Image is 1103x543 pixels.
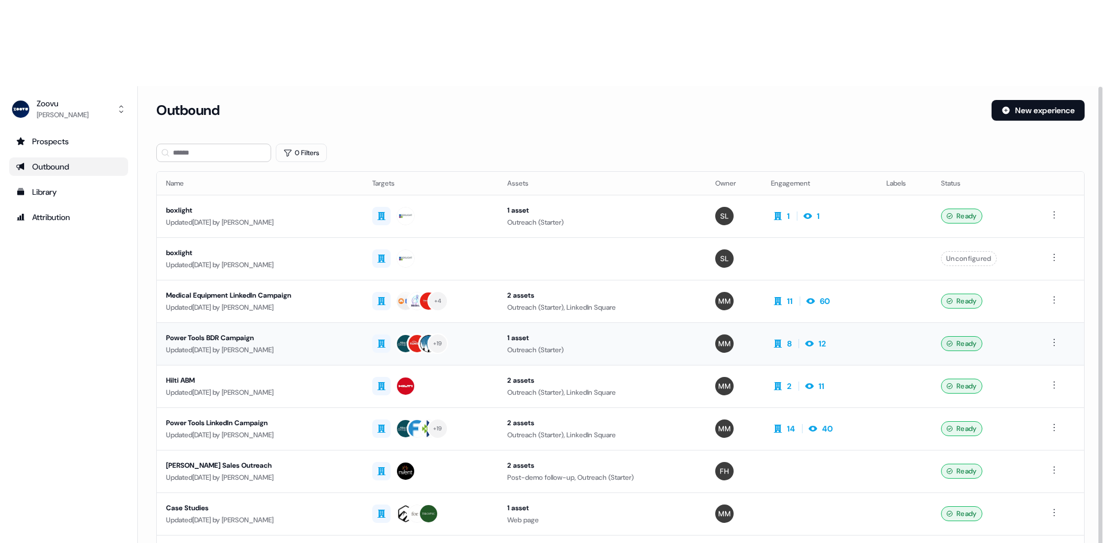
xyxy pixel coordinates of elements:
[715,292,734,310] img: Morgan
[166,217,354,228] div: Updated [DATE] by [PERSON_NAME]
[166,502,354,514] div: Case Studies
[715,334,734,353] img: Morgan
[507,417,697,429] div: 2 assets
[156,102,219,119] h3: Outbound
[787,423,795,434] div: 14
[957,508,977,519] span: Ready
[507,290,697,301] div: 2 assets
[762,172,877,195] th: Engagement
[166,302,354,313] div: Updated [DATE] by [PERSON_NAME]
[166,332,354,344] div: Power Tools BDR Campaign
[166,344,354,356] div: Updated [DATE] by [PERSON_NAME]
[957,380,977,392] span: Ready
[9,95,128,123] button: Zoovu[PERSON_NAME]
[276,144,327,162] button: 0 Filters
[992,100,1085,121] button: New experience
[433,338,442,349] div: + 19
[166,387,354,398] div: Updated [DATE] by [PERSON_NAME]
[507,302,697,313] div: Outreach (Starter), LinkedIn Square
[166,290,354,301] div: Medical Equipment LinkedIn Campaign
[9,157,128,176] a: Go to outbound experience
[820,295,830,307] div: 60
[16,136,121,147] div: Prospects
[166,460,354,471] div: [PERSON_NAME] Sales Outreach
[715,377,734,395] img: Morgan
[507,460,697,471] div: 2 assets
[787,380,792,392] div: 2
[507,332,697,344] div: 1 asset
[507,387,697,398] div: Outreach (Starter), LinkedIn Square
[822,423,833,434] div: 40
[819,380,824,392] div: 11
[166,259,354,271] div: Updated [DATE] by [PERSON_NAME]
[957,210,977,222] span: Ready
[877,172,932,195] th: Labels
[16,211,121,223] div: Attribution
[932,172,1038,195] th: Status
[16,186,121,198] div: Library
[434,296,442,306] div: + 4
[787,295,793,307] div: 11
[166,417,354,429] div: Power Tools LinkedIn Campaign
[363,172,498,195] th: Targets
[507,472,697,483] div: Post-demo follow-up, Outreach (Starter)
[166,247,354,259] div: boxlight
[157,172,363,195] th: Name
[715,419,734,438] img: Morgan
[957,295,977,307] span: Ready
[819,338,826,349] div: 12
[507,205,697,216] div: 1 asset
[706,172,762,195] th: Owner
[715,462,734,480] img: Freddie
[946,253,992,264] span: Unconfigured
[507,502,697,514] div: 1 asset
[166,514,354,526] div: Updated [DATE] by [PERSON_NAME]
[498,172,706,195] th: Assets
[507,514,697,526] div: Web page
[787,210,790,222] div: 1
[715,207,734,225] img: Spencer
[507,217,697,228] div: Outreach (Starter)
[957,465,977,477] span: Ready
[37,109,88,121] div: [PERSON_NAME]
[16,161,121,172] div: Outbound
[166,205,354,216] div: boxlight
[817,210,820,222] div: 1
[37,98,88,109] div: Zoovu
[166,472,354,483] div: Updated [DATE] by [PERSON_NAME]
[957,338,977,349] span: Ready
[507,429,697,441] div: Outreach (Starter), LinkedIn Square
[9,132,128,151] a: Go to prospects
[9,208,128,226] a: Go to attribution
[433,423,442,434] div: + 19
[787,338,792,349] div: 8
[166,375,354,386] div: Hilti ABM
[507,344,697,356] div: Outreach (Starter)
[957,423,977,434] span: Ready
[507,375,697,386] div: 2 assets
[715,505,734,523] img: Morgan
[166,429,354,441] div: Updated [DATE] by [PERSON_NAME]
[715,249,734,268] img: Spencer
[9,183,128,201] a: Go to templates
